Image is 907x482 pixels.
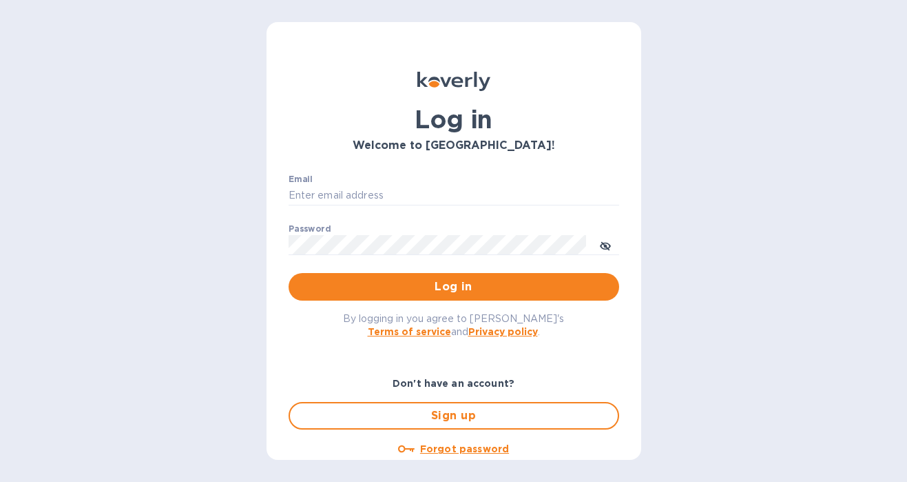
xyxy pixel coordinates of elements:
h3: Welcome to [GEOGRAPHIC_DATA]! [289,139,619,152]
u: Forgot password [420,443,509,454]
button: Sign up [289,402,619,430]
button: toggle password visibility [592,231,619,259]
img: Koverly [417,72,490,91]
b: Don't have an account? [393,378,514,389]
button: Log in [289,273,619,301]
h1: Log in [289,105,619,134]
input: Enter email address [289,185,619,206]
a: Privacy policy [468,326,538,337]
span: Sign up [301,408,607,424]
label: Password [289,225,331,233]
label: Email [289,175,313,183]
a: Terms of service [368,326,451,337]
span: Log in [300,279,608,295]
span: By logging in you agree to [PERSON_NAME]'s and . [343,313,564,337]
